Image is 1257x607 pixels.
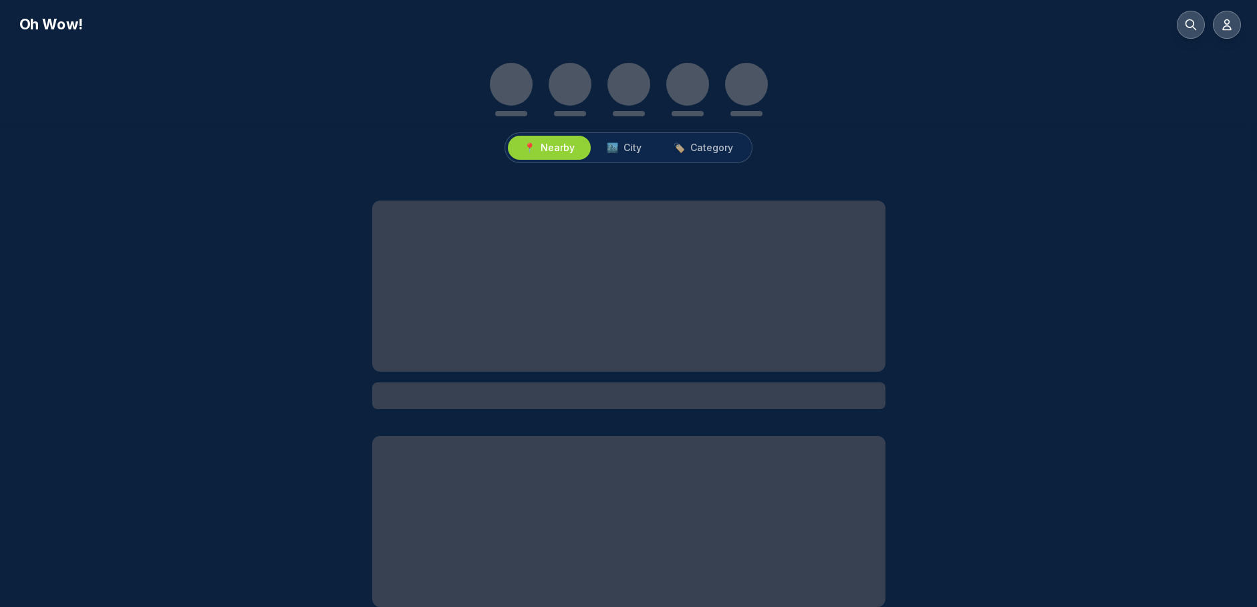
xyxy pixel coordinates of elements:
[541,141,575,154] span: Nearby
[690,141,733,154] span: Category
[19,15,83,35] h1: Oh Wow!
[607,141,618,154] span: 🏙️
[591,136,658,160] button: 🏙️City
[508,136,591,160] button: 📍Nearby
[658,136,749,160] button: 🏷️Category
[674,141,685,154] span: 🏷️
[524,141,535,154] span: 📍
[623,141,642,154] span: City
